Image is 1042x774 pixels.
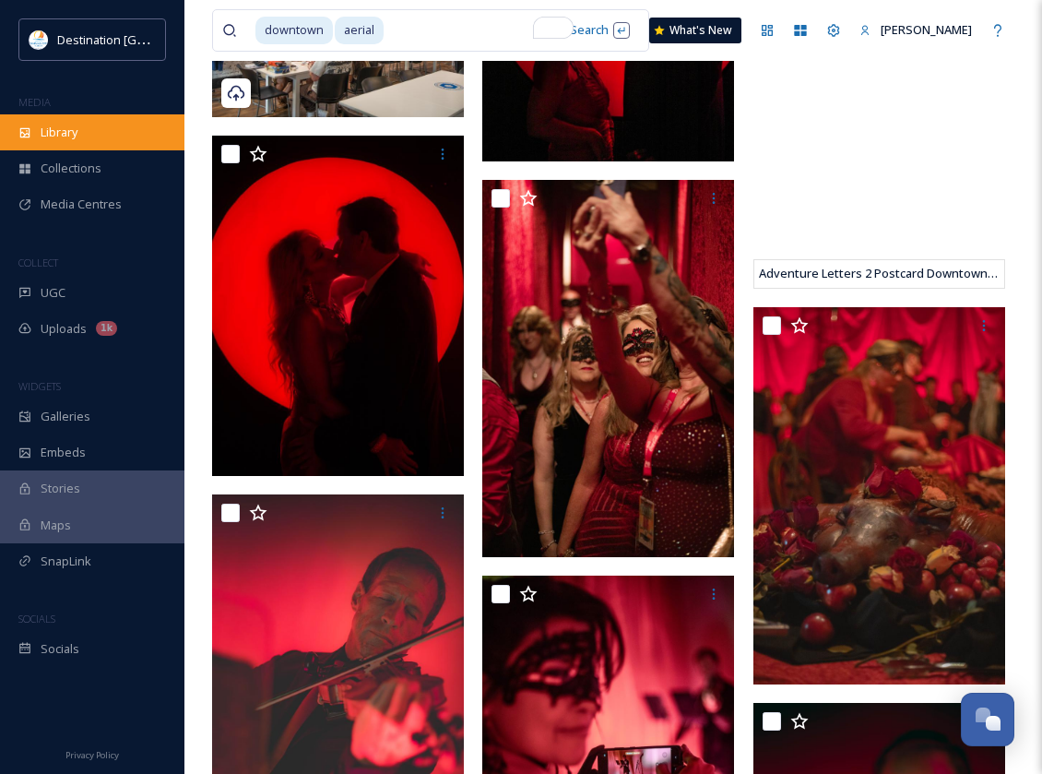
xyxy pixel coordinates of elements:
[335,17,384,43] span: aerial
[41,480,80,497] span: Stories
[649,18,741,43] a: What's New
[41,408,90,425] span: Galleries
[18,256,58,269] span: COLLECT
[18,95,51,109] span: MEDIA
[482,180,734,558] img: 6O9A9552-Trace%20Ingham.jpg
[41,444,86,461] span: Embeds
[561,12,639,48] div: Search
[385,10,527,51] input: To enrich screen reader interactions, please activate Accessibility in Grammarly extension settings
[65,743,119,765] a: Privacy Policy
[18,612,55,625] span: SOCIALS
[961,693,1014,746] button: Open Chat
[41,124,77,141] span: Library
[41,160,101,177] span: Collections
[41,640,79,658] span: Socials
[850,12,981,48] a: [PERSON_NAME]
[41,196,122,213] span: Media Centres
[759,265,1010,281] span: Adventure Letters 2 Postcard Downtown.pdf
[41,320,87,338] span: Uploads
[753,307,1005,685] img: 6O9A9661-Trace%20Ingham.jpg
[57,30,241,48] span: Destination [GEOGRAPHIC_DATA]
[18,379,61,393] span: WIDGETS
[41,284,65,302] span: UGC
[30,30,48,49] img: download.png
[41,517,71,534] span: Maps
[881,21,972,38] span: [PERSON_NAME]
[65,749,119,761] span: Privacy Policy
[212,136,464,476] img: 6O9A9885-Trace%20Ingham.jpg
[255,17,333,43] span: downtown
[96,321,117,336] div: 1k
[41,553,91,570] span: SnapLink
